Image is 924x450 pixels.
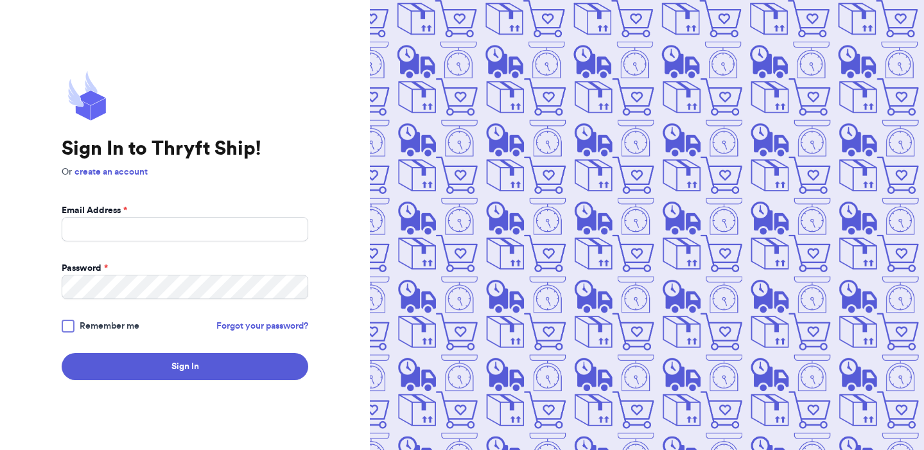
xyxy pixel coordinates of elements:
button: Sign In [62,353,308,380]
label: Email Address [62,204,127,217]
label: Password [62,262,108,275]
p: Or [62,166,308,178]
a: create an account [74,168,148,177]
h1: Sign In to Thryft Ship! [62,137,308,160]
a: Forgot your password? [216,320,308,333]
span: Remember me [80,320,139,333]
